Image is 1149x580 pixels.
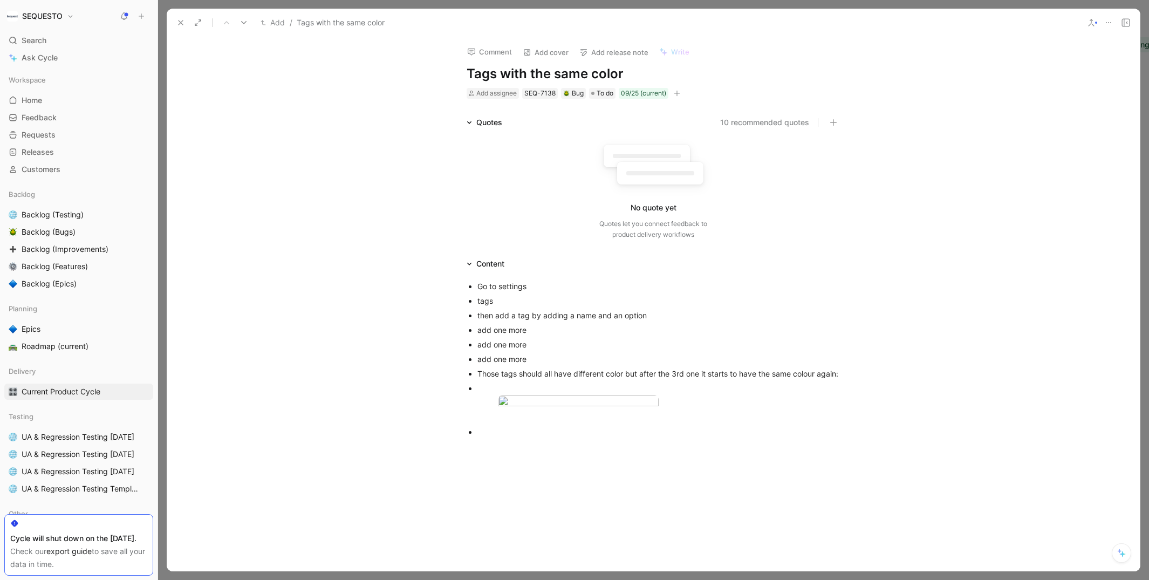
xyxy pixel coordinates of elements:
div: tags [477,295,840,306]
button: Add cover [518,45,573,60]
span: UA & Regression Testing Template [22,483,139,494]
div: Backlog🌐Backlog (Testing)🪲Backlog (Bugs)➕Backlog (Improvements)⚙️Backlog (Features)🔷Backlog (Epics) [4,186,153,292]
img: 🔷 [9,325,17,333]
a: Requests [4,127,153,143]
span: Other [9,508,28,519]
div: Testing [4,408,153,425]
div: Go to settings [477,281,840,292]
div: Search [4,32,153,49]
button: Add release note [574,45,653,60]
button: 🌐 [6,448,19,461]
button: Add [258,16,288,29]
a: Feedback [4,110,153,126]
a: export guide [46,547,92,556]
div: Bug [563,88,584,99]
span: UA & Regression Testing [DATE] [22,432,134,442]
button: 🔷 [6,323,19,336]
img: 🔷 [9,279,17,288]
a: Customers [4,161,153,178]
div: add one more [477,353,840,365]
h1: Tags with the same color [467,65,840,83]
a: 🛣️Roadmap (current) [4,338,153,354]
button: ➕ [6,243,19,256]
a: 🔷Backlog (Epics) [4,276,153,292]
div: 🪲Bug [561,88,586,99]
button: 🎛️ [6,385,19,398]
a: ⚙️Backlog (Features) [4,258,153,275]
div: Those tags should all have different color but after the 3rd one it starts to have the same colou... [477,368,840,379]
span: Workspace [9,74,46,85]
img: 🌐 [9,210,17,219]
span: Home [22,95,42,106]
img: image.png [498,395,659,410]
a: 🎛️Current Product Cycle [4,384,153,400]
span: Testing [9,411,33,422]
span: Roadmap (current) [22,341,88,352]
span: UA & Regression Testing [DATE] [22,449,134,460]
div: Content [476,257,504,270]
div: add one more [477,339,840,350]
img: 🌐 [9,467,17,476]
a: Releases [4,144,153,160]
button: 🌐 [6,482,19,495]
span: Releases [22,147,54,158]
span: Backlog [9,189,35,200]
button: 🌐 [6,208,19,221]
div: Backlog [4,186,153,202]
button: 10 recommended quotes [720,116,809,129]
span: Search [22,34,46,47]
div: Planning [4,301,153,317]
button: 🌐 [6,431,19,443]
a: 🔷Epics [4,321,153,337]
a: Ask Cycle [4,50,153,66]
img: 🎛️ [9,387,17,396]
img: 🪲 [563,90,570,97]
img: SEQUESTO [7,11,18,22]
div: Quotes [476,116,502,129]
div: add one more [477,324,840,336]
img: ➕ [9,245,17,254]
div: Quotes let you connect feedback to product delivery workflows [599,219,707,240]
span: Current Product Cycle [22,386,100,397]
div: Planning🔷Epics🛣️Roadmap (current) [4,301,153,354]
span: Epics [22,324,40,335]
button: 🌐 [6,465,19,478]
div: To do [589,88,615,99]
button: SEQUESTOSEQUESTO [4,9,77,24]
div: 09/25 (current) [621,88,666,99]
img: 🌐 [9,450,17,459]
span: Write [671,47,689,57]
span: Tags with the same color [297,16,385,29]
div: SEQ-7138 [524,88,556,99]
img: 🌐 [9,433,17,441]
span: UA & Regression Testing [DATE] [22,466,134,477]
span: To do [597,88,613,99]
div: Check our to save all your data in time. [10,545,147,571]
div: Quotes [462,116,507,129]
h1: SEQUESTO [22,11,63,21]
div: Cycle will shut down on the [DATE]. [10,532,147,545]
span: Backlog (Bugs) [22,227,76,237]
div: Content [462,257,509,270]
span: Requests [22,129,56,140]
button: Comment [462,44,517,59]
img: 🌐 [9,485,17,493]
span: Planning [9,303,37,314]
a: 🌐Backlog (Testing) [4,207,153,223]
a: 🪲Backlog (Bugs) [4,224,153,240]
div: Workspace [4,72,153,88]
button: 🪲 [6,226,19,238]
span: Delivery [9,366,36,377]
span: Backlog (Testing) [22,209,84,220]
button: Write [654,44,694,59]
div: Testing🌐UA & Regression Testing [DATE]🌐UA & Regression Testing [DATE]🌐UA & Regression Testing [DA... [4,408,153,497]
span: Ask Cycle [22,51,58,64]
span: Backlog (Features) [22,261,88,272]
span: Feedback [22,112,57,123]
button: 🛣️ [6,340,19,353]
span: Backlog (Improvements) [22,244,108,255]
div: Delivery [4,363,153,379]
button: ⚙️ [6,260,19,273]
div: then add a tag by adding a name and an option [477,310,840,321]
div: Delivery🎛️Current Product Cycle [4,363,153,400]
